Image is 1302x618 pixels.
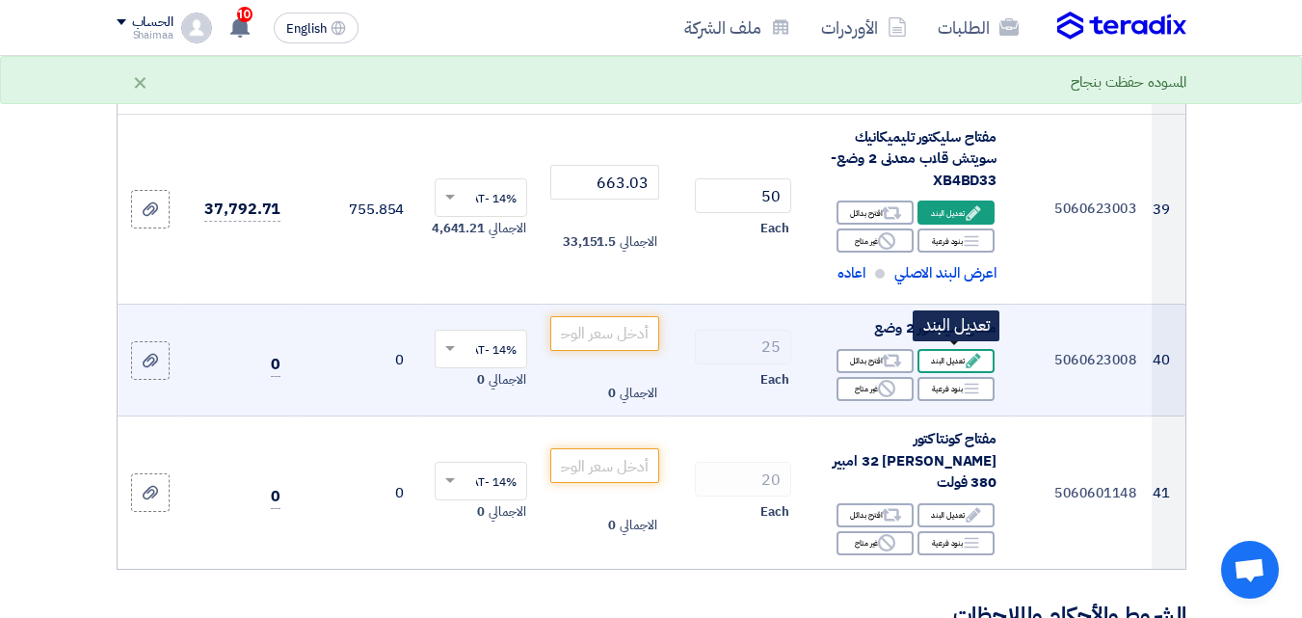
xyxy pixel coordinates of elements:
[550,316,658,351] input: أدخل سعر الوحدة
[913,310,999,341] div: تعديل البند
[760,370,789,390] span: Each
[806,5,922,50] a: الأوردرات
[917,531,995,555] div: بنود فرعية
[922,5,1034,50] a: الطلبات
[917,228,995,253] div: بنود فرعية
[435,178,527,217] ng-select: VAT
[1152,114,1184,304] td: 39
[837,531,914,555] div: غير متاح
[822,126,996,192] div: مفتاح سليكتور تليميكانيك سويتش قلاب معدنى 2 وضع-XB4BD33
[489,370,525,390] span: الاجمالي
[296,416,419,569] td: 0
[837,201,914,225] div: اقترح بدائل
[1012,304,1152,416] td: 5060623008
[608,384,616,403] span: 0
[1221,541,1279,599] div: Open chat
[833,428,996,493] span: مفتاح كونتاكتور [PERSON_NAME] 32 امبير 380 فولت
[550,448,658,483] input: أدخل سعر الوحدة
[695,462,791,497] input: RFQ_STEP1.ITEMS.2.AMOUNT_TITLE
[1012,416,1152,569] td: 5060601148
[271,353,280,377] span: 0
[620,516,656,535] span: الاجمالي
[550,165,658,200] input: أدخل سعر الوحدة
[296,304,419,416] td: 0
[669,5,806,50] a: ملف الشركة
[1071,71,1185,94] div: المسوده حفظت بنجاح
[760,502,789,522] span: Each
[695,330,791,364] input: RFQ_STEP1.ITEMS.2.AMOUNT_TITLE
[917,377,995,401] div: بنود فرعية
[620,384,656,403] span: الاجمالي
[837,228,914,253] div: غير متاح
[837,262,865,284] span: اعاده
[274,13,359,43] button: English
[760,219,789,238] span: Each
[695,178,791,213] input: RFQ_STEP1.ITEMS.2.AMOUNT_TITLE
[489,219,525,238] span: الاجمالي
[435,330,527,368] ng-select: VAT
[917,349,995,373] div: تعديل البند
[271,485,280,509] span: 0
[620,232,656,252] span: الاجمالي
[1152,416,1184,569] td: 41
[477,370,485,390] span: 0
[1057,12,1186,40] img: Teradix logo
[296,114,419,304] td: 755.854
[894,262,996,284] span: اعرض البند الاصلي
[132,14,173,31] div: الحساب
[489,502,525,522] span: الاجمالي
[837,349,914,373] div: اقترح بدائل
[432,219,485,238] span: 4,641.21
[204,198,280,222] span: 37,792.71
[286,22,327,36] span: English
[917,201,995,225] div: تعديل البند
[837,503,914,527] div: اقترح بدائل
[608,516,616,535] span: 0
[917,503,995,527] div: تعديل البند
[1012,114,1152,304] td: 5060623003
[237,7,252,22] span: 10
[563,232,616,252] span: 33,151.5
[117,30,173,40] div: Shaimaa
[435,462,527,500] ng-select: VAT
[874,317,996,338] span: مفتاح سيلكتور 2 وضع
[1152,304,1184,416] td: 40
[837,377,914,401] div: غير متاح
[181,13,212,43] img: profile_test.png
[477,502,485,522] span: 0
[132,70,148,94] div: ×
